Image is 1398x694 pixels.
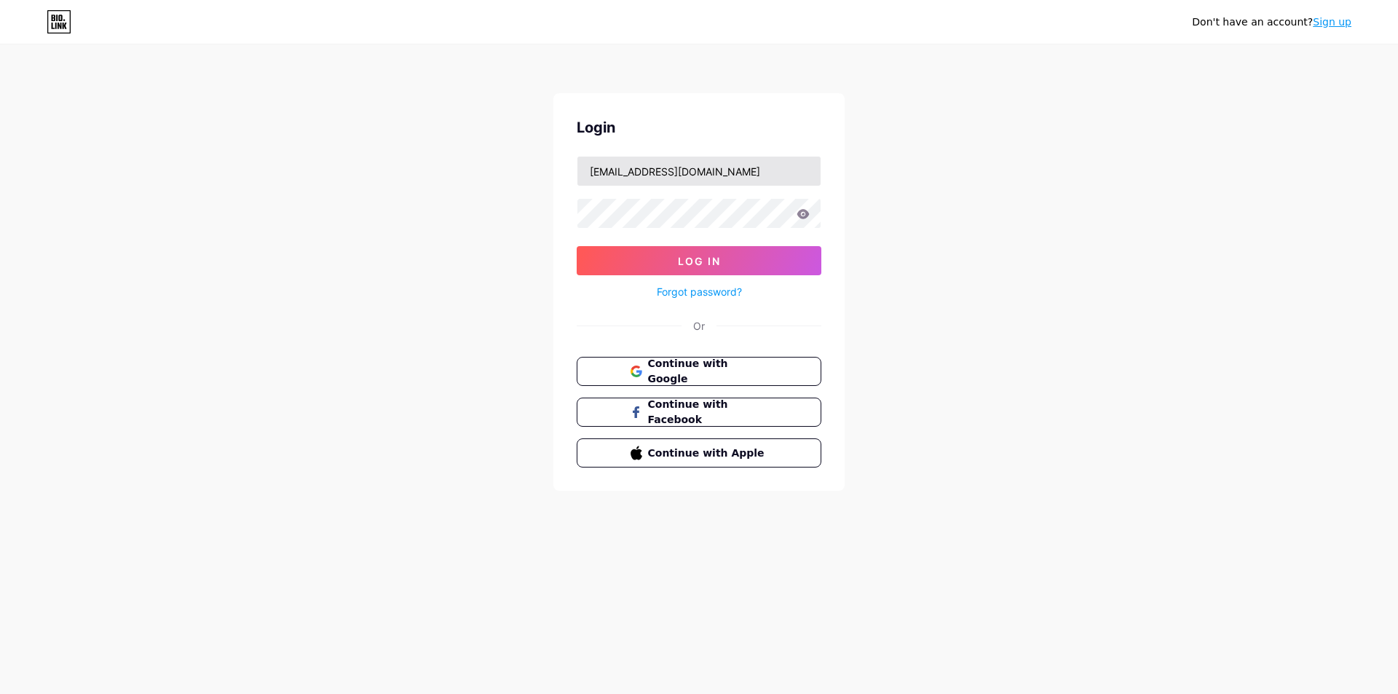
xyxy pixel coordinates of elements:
button: Continue with Facebook [577,398,821,427]
div: Don't have an account? [1192,15,1351,30]
span: Continue with Facebook [648,397,768,427]
div: Or [693,318,705,334]
span: Continue with Google [648,356,768,387]
button: Continue with Google [577,357,821,386]
span: Continue with Apple [648,446,768,461]
button: Continue with Apple [577,438,821,468]
a: Forgot password? [657,284,742,299]
input: Username [577,157,821,186]
div: Login [577,117,821,138]
button: Log In [577,246,821,275]
a: Sign up [1313,16,1351,28]
span: Log In [678,255,721,267]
